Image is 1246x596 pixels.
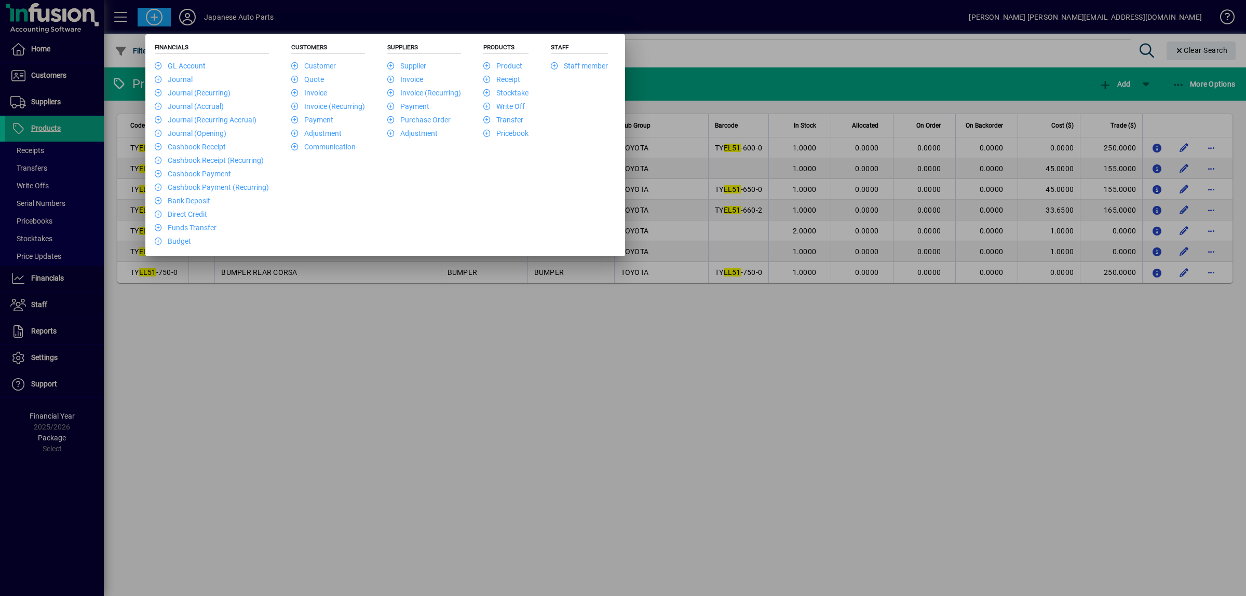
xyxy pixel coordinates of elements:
a: Product [483,62,522,70]
a: Payment [291,116,333,124]
a: Journal (Opening) [155,129,226,137]
a: GL Account [155,62,206,70]
a: Bank Deposit [155,197,210,205]
a: Purchase Order [387,116,451,124]
a: Direct Credit [155,210,207,218]
a: Invoice [291,89,327,97]
a: Journal (Recurring Accrual) [155,116,256,124]
h5: Suppliers [387,44,461,54]
a: Invoice (Recurring) [291,102,365,110]
a: Payment [387,102,429,110]
a: Adjustment [387,129,438,137]
a: Receipt [483,75,520,84]
h5: Financials [155,44,269,54]
a: Stocktake [483,89,529,97]
a: Communication [291,143,356,151]
a: Pricebook [483,129,529,137]
a: Quote [291,75,324,84]
a: Cashbook Payment [155,170,231,178]
a: Write Off [483,102,525,110]
a: Cashbook Receipt [155,143,226,151]
a: Journal [155,75,193,84]
a: Budget [155,237,191,245]
a: Funds Transfer [155,224,216,232]
a: Journal (Accrual) [155,102,224,110]
a: Cashbook Receipt (Recurring) [155,156,264,164]
a: Journal (Recurring) [155,89,231,97]
h5: Customers [291,44,365,54]
h5: Staff [551,44,608,54]
a: Invoice (Recurring) [387,89,461,97]
a: Supplier [387,62,426,70]
a: Cashbook Payment (Recurring) [155,183,269,191]
a: Adjustment [291,129,342,137]
a: Transfer [483,116,523,124]
a: Customer [291,62,336,70]
h5: Products [483,44,529,54]
a: Invoice [387,75,423,84]
a: Staff member [551,62,608,70]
